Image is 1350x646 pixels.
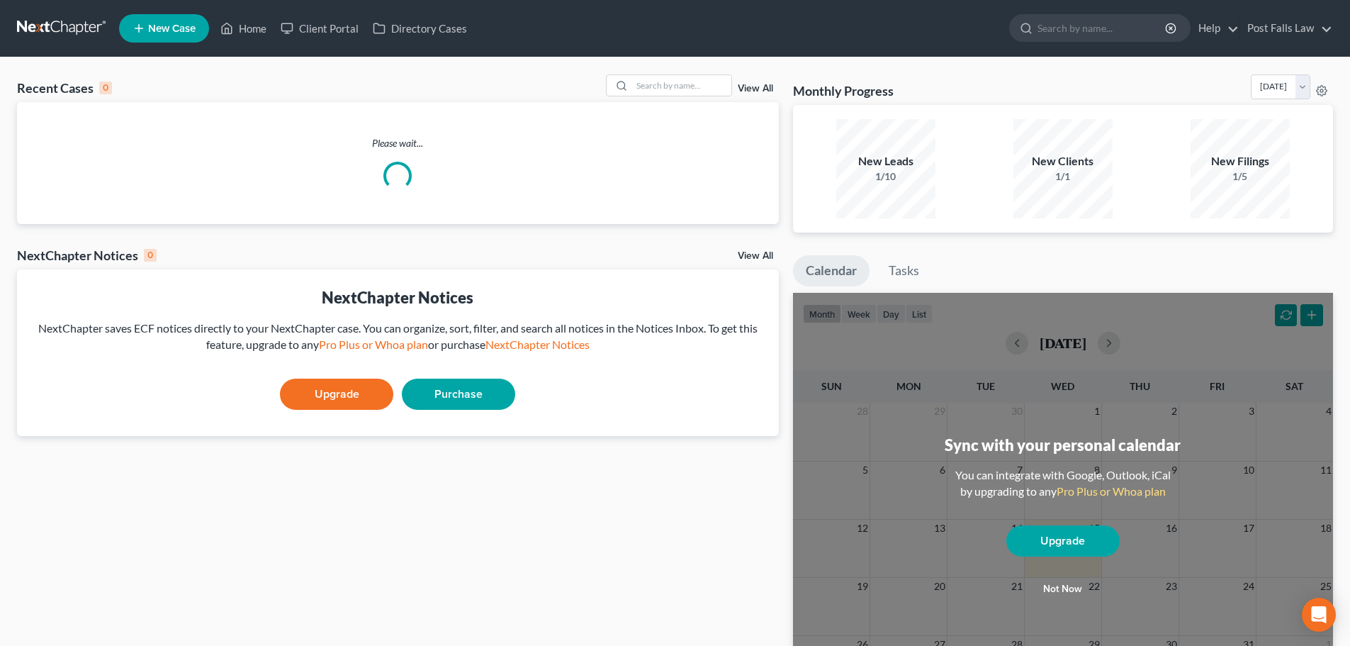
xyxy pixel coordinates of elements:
[836,169,935,184] div: 1/10
[17,136,779,150] p: Please wait...
[793,82,894,99] h3: Monthly Progress
[213,16,274,41] a: Home
[28,286,767,308] div: NextChapter Notices
[1191,153,1290,169] div: New Filings
[1013,153,1113,169] div: New Clients
[876,255,932,286] a: Tasks
[1057,484,1166,498] a: Pro Plus or Whoa plan
[1302,598,1336,632] div: Open Intercom Messenger
[402,379,515,410] a: Purchase
[945,434,1181,456] div: Sync with your personal calendar
[144,249,157,262] div: 0
[17,79,112,96] div: Recent Cases
[738,84,773,94] a: View All
[738,251,773,261] a: View All
[1013,169,1113,184] div: 1/1
[1240,16,1332,41] a: Post Falls Law
[28,321,767,353] div: NextChapter saves ECF notices directly to your NextChapter case. You can organize, sort, filter, ...
[950,467,1176,500] div: You can integrate with Google, Outlook, iCal by upgrading to any
[632,75,731,96] input: Search by name...
[17,247,157,264] div: NextChapter Notices
[1037,15,1167,41] input: Search by name...
[274,16,366,41] a: Client Portal
[280,379,393,410] a: Upgrade
[319,338,428,351] a: Pro Plus or Whoa plan
[836,153,935,169] div: New Leads
[366,16,474,41] a: Directory Cases
[99,82,112,94] div: 0
[1191,16,1239,41] a: Help
[793,255,870,286] a: Calendar
[148,23,196,34] span: New Case
[1006,525,1120,557] a: Upgrade
[1191,169,1290,184] div: 1/5
[485,338,590,351] a: NextChapter Notices
[1006,575,1120,603] button: Not now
